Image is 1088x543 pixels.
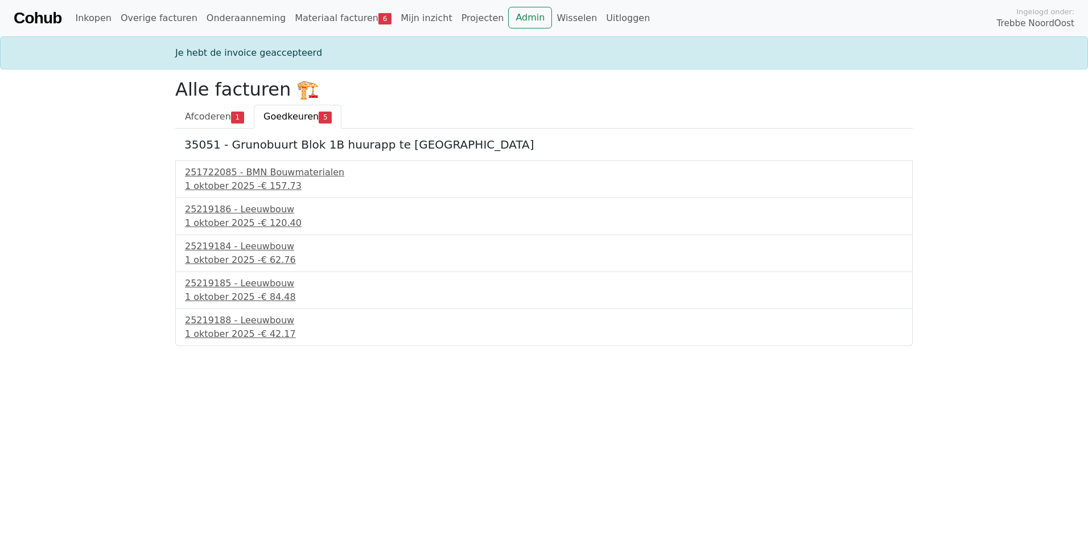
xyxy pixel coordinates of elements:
[263,111,319,122] span: Goedkeuren
[261,328,296,339] span: € 42.17
[185,179,903,193] div: 1 oktober 2025 -
[254,105,341,129] a: Goedkeuren5
[14,5,61,32] a: Cohub
[261,291,296,302] span: € 84.48
[185,277,903,290] div: 25219185 - Leeuwbouw
[185,166,903,193] a: 251722085 - BMN Bouwmaterialen1 oktober 2025 -€ 157.73
[175,79,913,100] h2: Alle facturen 🏗️
[261,180,302,191] span: € 157.73
[116,7,202,30] a: Overige facturen
[552,7,601,30] a: Wisselen
[231,112,244,123] span: 1
[202,7,290,30] a: Onderaanneming
[185,290,903,304] div: 1 oktober 2025 -
[185,203,903,216] div: 25219186 - Leeuwbouw
[185,216,903,230] div: 1 oktober 2025 -
[319,112,332,123] span: 5
[185,253,903,267] div: 1 oktober 2025 -
[185,277,903,304] a: 25219185 - Leeuwbouw1 oktober 2025 -€ 84.48
[378,13,391,24] span: 6
[997,17,1074,30] span: Trebbe NoordOost
[601,7,654,30] a: Uitloggen
[185,314,903,327] div: 25219188 - Leeuwbouw
[175,105,254,129] a: Afcoderen1
[184,138,904,151] h5: 35051 - Grunobuurt Blok 1B huurapp te [GEOGRAPHIC_DATA]
[290,7,396,30] a: Materiaal facturen6
[185,240,903,253] div: 25219184 - Leeuwbouw
[261,254,296,265] span: € 62.76
[1016,6,1074,17] span: Ingelogd onder:
[185,314,903,341] a: 25219188 - Leeuwbouw1 oktober 2025 -€ 42.17
[457,7,509,30] a: Projecten
[396,7,457,30] a: Mijn inzicht
[185,240,903,267] a: 25219184 - Leeuwbouw1 oktober 2025 -€ 62.76
[71,7,116,30] a: Inkopen
[261,217,302,228] span: € 120.40
[185,166,903,179] div: 251722085 - BMN Bouwmaterialen
[168,46,920,60] div: Je hebt de invoice geaccepteerd
[185,203,903,230] a: 25219186 - Leeuwbouw1 oktober 2025 -€ 120.40
[185,111,231,122] span: Afcoderen
[185,327,903,341] div: 1 oktober 2025 -
[508,7,552,28] a: Admin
